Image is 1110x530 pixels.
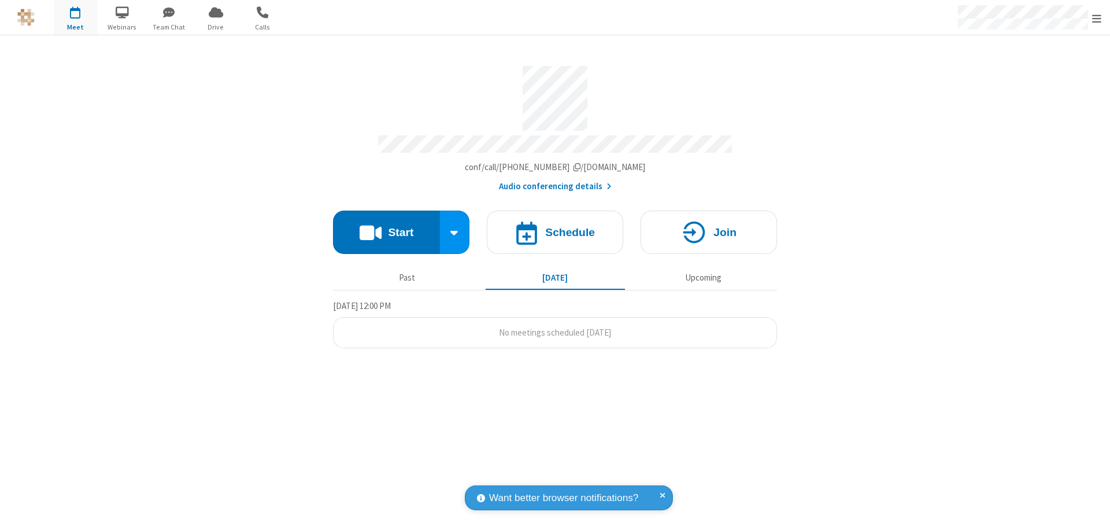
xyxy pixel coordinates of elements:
[54,22,97,32] span: Meet
[194,22,238,32] span: Drive
[634,267,773,289] button: Upcoming
[333,299,777,349] section: Today's Meetings
[499,180,612,193] button: Audio conferencing details
[545,227,595,238] h4: Schedule
[17,9,35,26] img: QA Selenium DO NOT DELETE OR CHANGE
[1081,500,1101,522] iframe: Chat
[489,491,638,506] span: Want better browser notifications?
[333,57,777,193] section: Account details
[333,300,391,311] span: [DATE] 12:00 PM
[499,327,611,338] span: No meetings scheduled [DATE]
[465,161,646,174] button: Copy my meeting room linkCopy my meeting room link
[641,211,777,254] button: Join
[101,22,144,32] span: Webinars
[333,211,440,254] button: Start
[388,227,413,238] h4: Start
[440,211,470,254] div: Start conference options
[338,267,477,289] button: Past
[465,161,646,172] span: Copy my meeting room link
[241,22,284,32] span: Calls
[487,211,623,254] button: Schedule
[486,267,625,289] button: [DATE]
[713,227,737,238] h4: Join
[147,22,191,32] span: Team Chat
